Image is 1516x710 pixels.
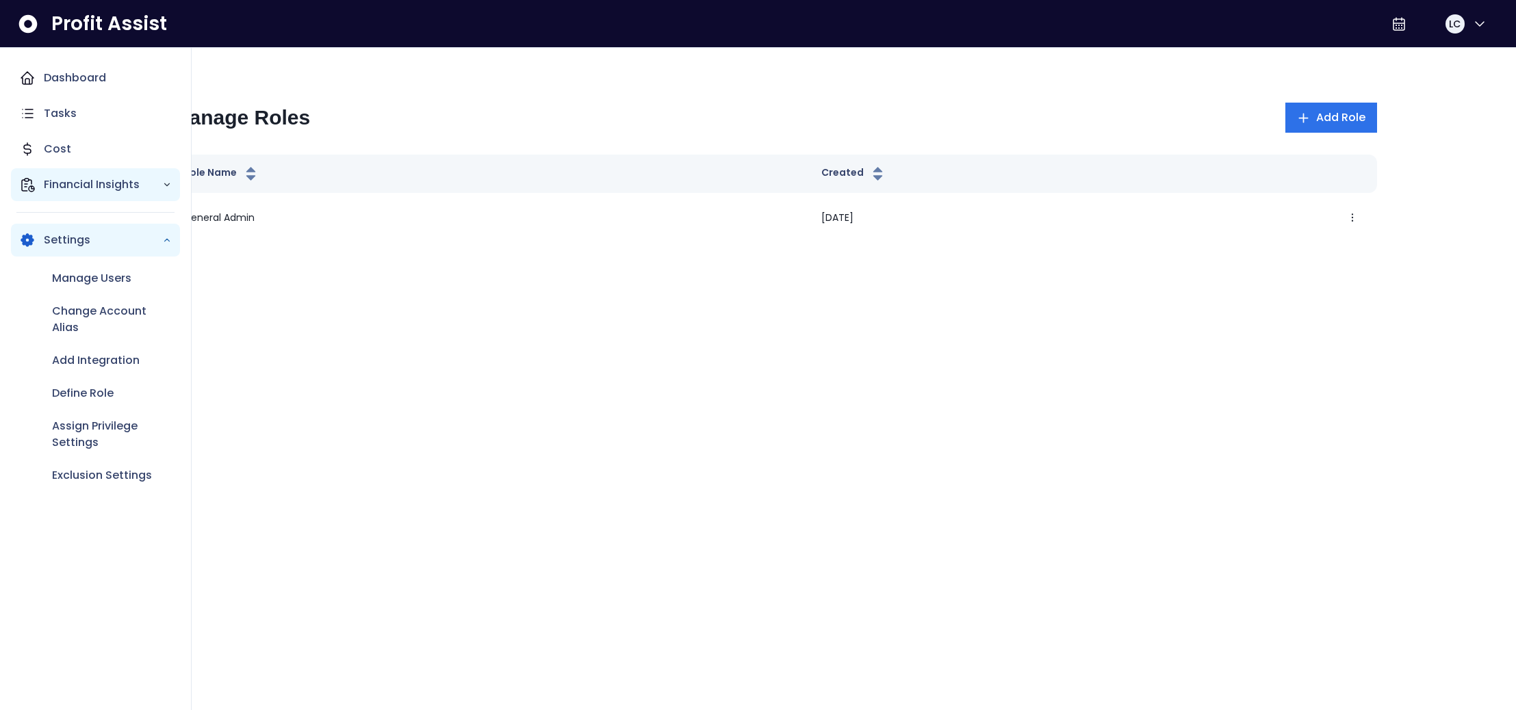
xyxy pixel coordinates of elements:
[44,232,162,248] p: Settings
[51,12,167,36] span: Profit Assist
[52,385,114,402] p: Define Role
[52,467,152,484] p: Exclusion Settings
[1285,103,1377,133] button: Add Role
[1316,109,1366,126] span: Add Role
[52,418,172,451] p: Assign Privilege Settings
[172,193,810,242] td: General Admin
[172,105,311,130] h2: Manage Roles
[52,270,131,287] p: Manage Users
[821,166,886,182] button: Created
[52,352,140,369] p: Add Integration
[821,211,853,225] span: [DATE]
[1449,17,1461,31] span: LC
[44,176,162,193] p: Financial Insights
[44,70,106,86] p: Dashboard
[44,105,77,122] p: Tasks
[44,141,71,157] p: Cost
[183,166,259,182] button: Role Name
[52,303,172,336] p: Change Account Alias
